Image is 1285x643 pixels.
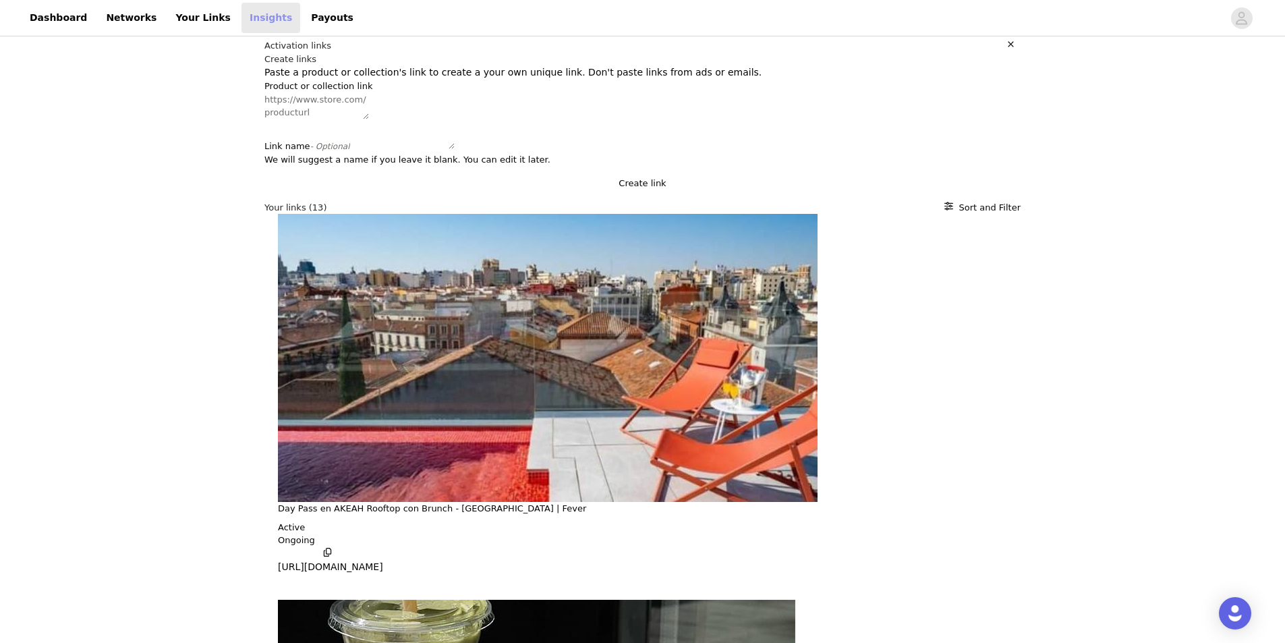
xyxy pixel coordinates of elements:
div: We will suggest a name if you leave it blank. You can edit it later. [264,153,1021,167]
button: Day Pass en AKEAH Rooftop con Brunch - [GEOGRAPHIC_DATA] | Fever [278,502,586,515]
span: - Optional [310,142,350,151]
label: Product or collection link [264,81,372,91]
h1: Activation links [264,39,331,53]
p: Active [278,521,305,534]
p: [URL][DOMAIN_NAME] [278,560,383,574]
p: Paste a product or collection's link to create a your own unique link. Don't paste links from ads... [264,65,1021,80]
h2: Your links (13) [264,201,326,215]
div: avatar [1235,7,1248,29]
img: Day Pass en AKEAH Rooftop con Brunch - Madrid | Fever [278,214,818,502]
h2: Create links [264,53,1021,66]
a: Dashboard [22,3,95,33]
label: Link name [264,141,350,151]
a: Insights [241,3,300,33]
a: Networks [98,3,165,33]
a: Payouts [303,3,362,33]
p: Ongoing [278,534,315,547]
button: Sort and Filter [944,201,1021,215]
button: [URL][DOMAIN_NAME] [278,547,383,575]
a: Your Links [167,3,239,33]
button: Create link [264,177,1021,190]
div: Open Intercom Messenger [1219,597,1251,630]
